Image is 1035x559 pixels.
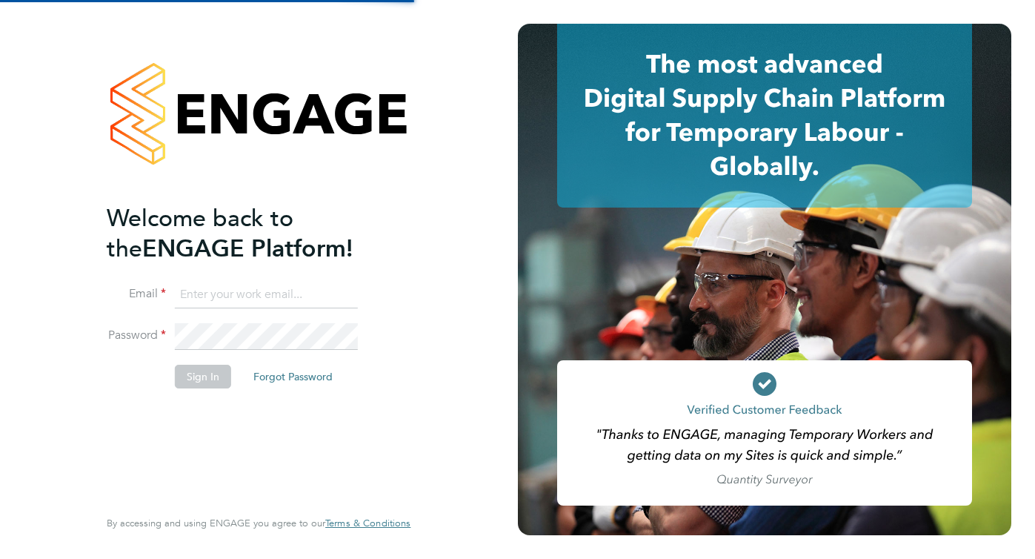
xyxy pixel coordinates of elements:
[107,203,396,264] h2: ENGAGE Platform!
[325,517,410,529] a: Terms & Conditions
[107,286,166,302] label: Email
[325,517,410,529] span: Terms & Conditions
[242,365,345,388] button: Forgot Password
[107,204,293,263] span: Welcome back to the
[175,365,231,388] button: Sign In
[107,328,166,343] label: Password
[175,282,358,308] input: Enter your work email...
[107,517,410,529] span: By accessing and using ENGAGE you agree to our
